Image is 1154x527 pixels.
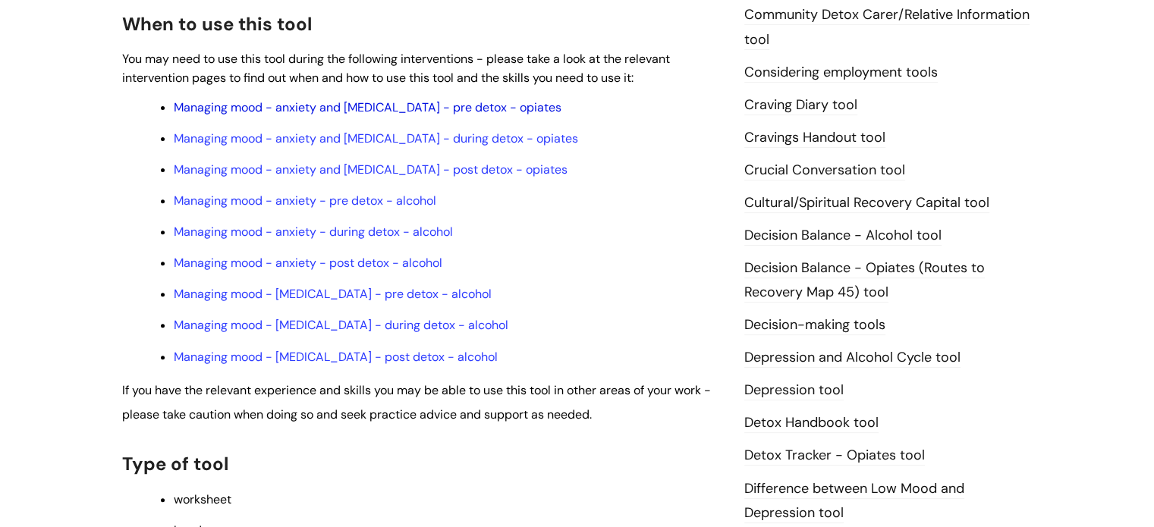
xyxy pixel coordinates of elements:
a: Cravings Handout tool [744,128,885,148]
span: You may need to use this tool during the following interventions - please take a look at the rele... [122,51,670,86]
a: Managing mood - [MEDICAL_DATA] - during detox - alcohol [174,317,508,333]
a: Difference between Low Mood and Depression tool [744,479,964,523]
a: Depression and Alcohol Cycle tool [744,348,961,368]
a: Managing mood - anxiety and [MEDICAL_DATA] - during detox - opiates [174,130,578,146]
a: Cultural/Spiritual Recovery Capital tool [744,193,989,213]
a: Managing mood - [MEDICAL_DATA] - post detox - alcohol [174,349,498,365]
a: Managing mood - anxiety and [MEDICAL_DATA] - pre detox - opiates [174,99,561,115]
a: Community Detox Carer/Relative Information tool [744,5,1030,49]
span: Type of tool [122,452,228,475]
a: Decision-making tools [744,315,885,335]
a: Detox Tracker - Opiates tool [744,446,925,466]
a: Considering employment tools [744,63,938,83]
a: Depression tool [744,381,844,400]
a: Managing mood - anxiety and [MEDICAL_DATA] - post detox - opiates [174,162,568,177]
a: Crucial Conversation tool [744,161,905,180]
span: When to use this tool [122,12,312,36]
a: Managing mood - anxiety - post detox - alcohol [174,255,442,271]
span: worksheet [174,491,231,507]
a: Decision Balance - Opiates (Routes to Recovery Map 45) tool [744,259,985,303]
a: Decision Balance - Alcohol tool [744,226,942,246]
a: Detox Handbook tool [744,413,879,433]
span: If you have the relevant experience and skills you may be able to use this tool in other areas of... [122,382,711,422]
a: Managing mood - [MEDICAL_DATA] - pre detox - alcohol [174,286,492,302]
a: Managing mood - anxiety - during detox - alcohol [174,224,453,240]
a: Craving Diary tool [744,96,857,115]
a: Managing mood - anxiety - pre detox - alcohol [174,193,436,209]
